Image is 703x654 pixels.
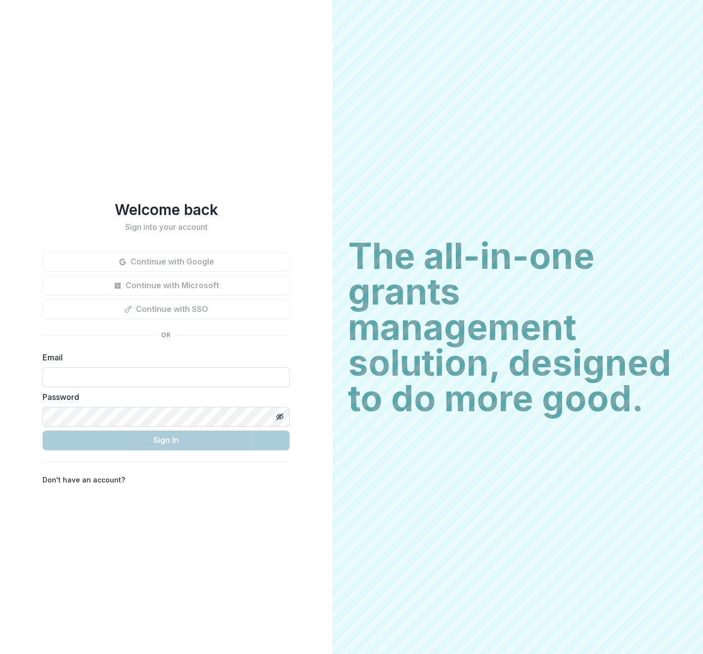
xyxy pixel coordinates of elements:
h2: Sign into your account [43,222,290,232]
label: Email [43,351,284,363]
button: Toggle password visibility [272,409,288,425]
button: Continue with Google [43,252,290,272]
button: Continue with SSO [43,300,290,319]
button: Continue with Microsoft [43,276,290,296]
label: Password [43,391,284,403]
button: Sign In [43,431,290,450]
p: Don't have an account? [43,475,125,485]
h1: Welcome back [43,201,290,218]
